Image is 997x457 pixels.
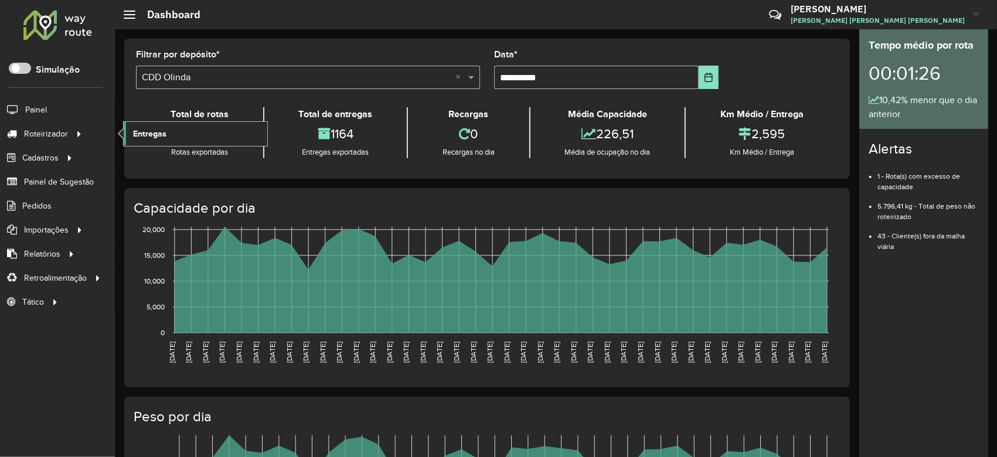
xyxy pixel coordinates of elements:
a: Contato Rápido [763,2,788,28]
text: [DATE] [503,342,511,363]
text: [DATE] [620,342,628,363]
text: [DATE] [386,342,393,363]
span: Clear all [455,70,465,84]
a: Entregas [124,122,267,145]
span: [PERSON_NAME] [PERSON_NAME] [PERSON_NAME] [791,15,965,26]
text: [DATE] [352,342,360,363]
text: [DATE] [218,342,226,363]
text: [DATE] [670,342,678,363]
text: [DATE] [302,342,309,363]
h2: Dashboard [135,8,200,21]
text: [DATE] [703,342,711,363]
span: Pedidos [22,200,52,212]
text: [DATE] [202,342,209,363]
text: [DATE] [519,342,527,363]
div: Recargas no dia [411,146,526,158]
text: [DATE] [637,342,644,363]
text: [DATE] [452,342,460,363]
text: 20,000 [142,226,165,233]
div: 1164 [267,121,404,146]
div: Entregas exportadas [267,146,404,158]
text: [DATE] [235,342,243,363]
text: [DATE] [486,342,494,363]
span: Entregas [133,128,166,140]
text: [DATE] [720,342,728,363]
div: 10,42% menor que o dia anterior [869,93,979,121]
h4: Capacidade por dia [134,200,838,217]
div: Tempo médio por rota [869,37,979,53]
text: [DATE] [821,342,828,363]
div: Total de entregas [267,107,404,121]
span: Painel [25,104,47,116]
text: [DATE] [285,342,293,363]
text: 0 [161,329,165,336]
div: Recargas [411,107,526,121]
text: [DATE] [654,342,661,363]
span: Tático [22,296,44,308]
text: [DATE] [436,342,444,363]
span: Roteirizador [24,128,68,140]
text: [DATE] [319,342,326,363]
div: 0 [411,121,526,146]
div: Média de ocupação no dia [533,146,682,158]
span: Retroalimentação [24,272,87,284]
text: [DATE] [402,342,410,363]
div: Km Médio / Entrega [689,146,835,158]
label: Simulação [36,63,80,77]
text: [DATE] [369,342,376,363]
text: [DATE] [787,342,795,363]
button: Choose Date [699,66,719,89]
text: [DATE] [754,342,761,363]
text: [DATE] [252,342,260,363]
text: 10,000 [144,277,165,285]
text: [DATE] [603,342,611,363]
text: [DATE] [587,342,594,363]
li: 43 - Cliente(s) fora da malha viária [877,222,979,252]
li: 5.796,41 kg - Total de peso não roteirizado [877,192,979,222]
text: [DATE] [804,342,812,363]
text: [DATE] [687,342,695,363]
text: [DATE] [553,342,560,363]
text: 5,000 [147,303,165,311]
div: 00:01:26 [869,53,979,93]
text: 15,000 [144,251,165,259]
div: Média Capacidade [533,107,682,121]
text: [DATE] [335,342,343,363]
span: Relatórios [24,248,60,260]
text: [DATE] [168,342,176,363]
div: Rotas exportadas [139,146,260,158]
text: [DATE] [536,342,544,363]
text: [DATE] [419,342,427,363]
text: [DATE] [771,342,778,363]
label: Data [494,47,518,62]
div: 2,595 [689,121,835,146]
span: Cadastros [22,152,59,164]
label: Filtrar por depósito [136,47,220,62]
h3: [PERSON_NAME] [791,4,965,15]
text: [DATE] [185,342,192,363]
h4: Peso por dia [134,408,838,425]
h4: Alertas [869,141,979,158]
div: 226,51 [533,121,682,146]
span: Importações [24,224,69,236]
span: Painel de Sugestão [24,176,94,188]
li: 1 - Rota(s) com excesso de capacidade [877,162,979,192]
text: [DATE] [570,342,577,363]
text: [DATE] [469,342,477,363]
div: Km Médio / Entrega [689,107,835,121]
text: [DATE] [737,342,744,363]
text: [DATE] [268,342,276,363]
div: Total de rotas [139,107,260,121]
